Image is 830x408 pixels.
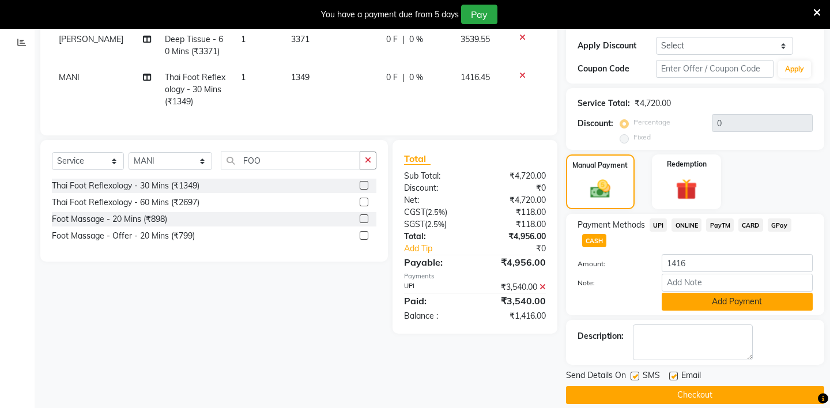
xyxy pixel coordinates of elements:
div: ₹118.00 [475,206,554,218]
span: 1 [241,34,246,44]
div: Thai Foot Reflexology - 30 Mins (₹1349) [52,180,199,192]
span: GPay [768,218,791,232]
div: ₹1,416.00 [475,310,554,322]
button: Apply [778,61,811,78]
input: Search or Scan [221,152,360,169]
span: 1 [241,72,246,82]
button: Add Payment [662,293,813,311]
span: 0 F [386,71,398,84]
span: PayTM [706,218,734,232]
div: Apply Discount [578,40,656,52]
span: 0 F [386,33,398,46]
div: Service Total: [578,97,630,109]
div: Total: [395,231,475,243]
span: Deep Tissue - 60 Mins (₹3371) [165,34,223,56]
div: Sub Total: [395,170,475,182]
span: Payment Methods [578,219,645,231]
label: Manual Payment [572,160,628,171]
label: Amount: [569,259,653,269]
span: [PERSON_NAME] [59,34,123,44]
span: 1416.45 [461,72,490,82]
span: CASH [582,234,607,247]
label: Fixed [633,132,651,142]
label: Note: [569,278,653,288]
div: ₹4,720.00 [475,170,554,182]
div: Foot Massage - 20 Mins (₹898) [52,213,167,225]
span: 3539.55 [461,34,490,44]
div: You have a payment due from 5 days [321,9,459,21]
span: Email [681,369,701,384]
div: ₹0 [488,243,554,255]
input: Amount [662,254,813,272]
span: 0 % [409,71,423,84]
span: Thai Foot Reflexology - 30 Mins (₹1349) [165,72,225,107]
div: ₹4,720.00 [475,194,554,206]
span: ONLINE [671,218,701,232]
span: Send Details On [566,369,626,384]
img: _gift.svg [669,176,704,203]
div: ₹118.00 [475,218,554,231]
span: UPI [650,218,667,232]
div: Thai Foot Reflexology - 60 Mins (₹2697) [52,197,199,209]
div: ₹4,956.00 [475,231,554,243]
div: Net: [395,194,475,206]
span: 2.5% [428,207,445,217]
input: Enter Offer / Coupon Code [656,60,774,78]
a: Add Tip [395,243,488,255]
span: 2.5% [427,220,444,229]
div: Payable: [395,255,475,269]
span: Total [404,153,431,165]
div: ₹3,540.00 [475,281,554,293]
div: ₹4,720.00 [635,97,671,109]
div: Coupon Code [578,63,656,75]
span: CGST [404,207,425,217]
span: SMS [643,369,660,384]
label: Redemption [667,159,707,169]
span: SGST [404,219,425,229]
span: | [402,71,405,84]
div: ₹0 [475,182,554,194]
div: Description: [578,330,624,342]
input: Add Note [662,274,813,292]
span: | [402,33,405,46]
div: Discount: [578,118,613,130]
span: CARD [738,218,763,232]
div: ( ) [395,218,475,231]
span: 1349 [291,72,310,82]
div: Foot Massage - Offer - 20 Mins (₹799) [52,230,195,242]
button: Pay [461,5,497,24]
div: ₹3,540.00 [475,294,554,308]
span: 0 % [409,33,423,46]
div: Paid: [395,294,475,308]
button: Checkout [566,386,824,404]
div: Balance : [395,310,475,322]
div: ( ) [395,206,475,218]
span: MANI [59,72,80,82]
div: ₹4,956.00 [475,255,554,269]
div: UPI [395,281,475,293]
img: _cash.svg [584,177,617,201]
span: 3371 [291,34,310,44]
div: Payments [404,271,546,281]
div: Discount: [395,182,475,194]
label: Percentage [633,117,670,127]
